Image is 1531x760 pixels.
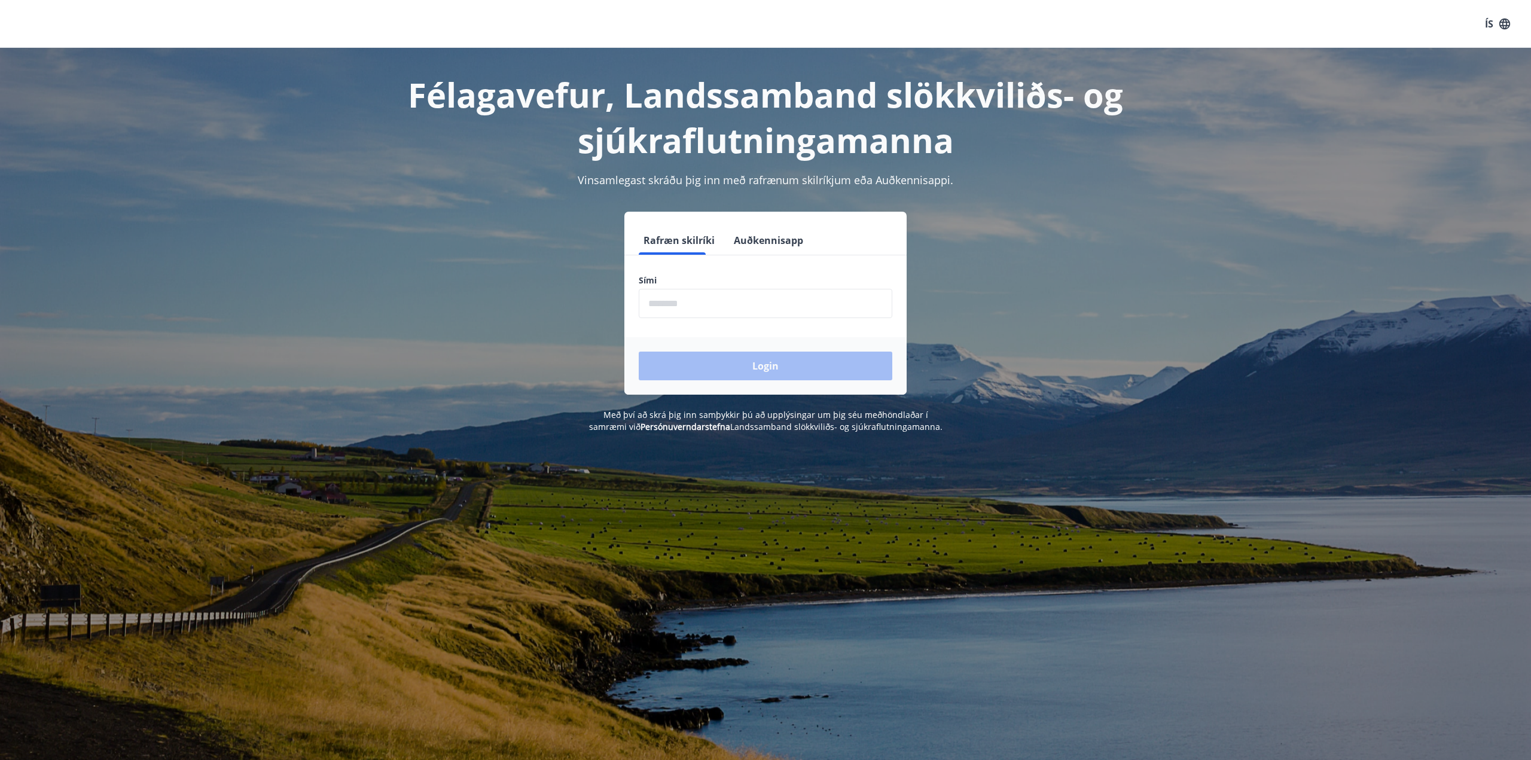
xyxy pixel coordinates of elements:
button: Auðkennisapp [729,226,808,255]
button: Rafræn skilríki [639,226,719,255]
span: Vinsamlegast skráðu þig inn með rafrænum skilríkjum eða Auðkennisappi. [578,173,953,187]
a: Persónuverndarstefna [641,421,730,432]
h1: Félagavefur, Landssamband slökkviliðs- og sjúkraflutningamanna [349,72,1182,163]
button: ÍS [1478,13,1517,35]
span: Með því að skrá þig inn samþykkir þú að upplýsingar um þig séu meðhöndlaðar í samræmi við Landssa... [589,409,943,432]
label: Sími [639,274,892,286]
